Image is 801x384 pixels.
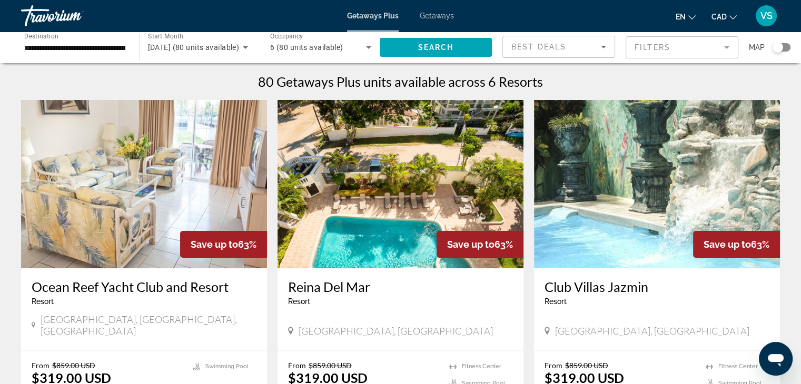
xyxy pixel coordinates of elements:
[24,32,58,39] span: Destination
[191,239,238,250] span: Save up to
[626,36,738,59] button: Filter
[41,314,256,337] span: [GEOGRAPHIC_DATA], [GEOGRAPHIC_DATA], [GEOGRAPHIC_DATA]
[704,239,751,250] span: Save up to
[148,43,240,52] span: [DATE] (80 units available)
[420,12,454,20] a: Getaways
[32,361,50,370] span: From
[555,325,749,337] span: [GEOGRAPHIC_DATA], [GEOGRAPHIC_DATA]
[148,33,183,40] span: Start Month
[288,361,306,370] span: From
[711,13,727,21] span: CAD
[753,5,780,27] button: User Menu
[270,43,343,52] span: 6 (80 units available)
[32,279,256,295] a: Ocean Reef Yacht Club and Resort
[711,9,737,24] button: Change currency
[511,41,606,53] mat-select: Sort by
[545,297,567,306] span: Resort
[447,239,495,250] span: Save up to
[545,361,562,370] span: From
[534,100,780,268] img: 1830O01L.jpg
[511,43,566,51] span: Best Deals
[462,363,501,370] span: Fitness Center
[347,12,399,20] a: Getaways Plus
[759,342,793,376] iframe: Button to launch messaging window
[418,43,453,52] span: Search
[205,363,249,370] span: Swimming Pool
[693,231,780,258] div: 63%
[180,231,267,258] div: 63%
[545,279,769,295] a: Club Villas Jazmin
[288,279,513,295] a: Reina Del Mar
[676,13,686,21] span: en
[676,9,696,24] button: Change language
[437,231,523,258] div: 63%
[309,361,352,370] span: $859.00 USD
[278,100,523,268] img: 6936O01X.jpg
[52,361,95,370] span: $859.00 USD
[749,40,765,55] span: Map
[288,297,310,306] span: Resort
[760,11,773,21] span: VS
[380,38,492,57] button: Search
[32,297,54,306] span: Resort
[299,325,493,337] span: [GEOGRAPHIC_DATA], [GEOGRAPHIC_DATA]
[21,100,267,268] img: 2093I01L.jpg
[565,361,608,370] span: $859.00 USD
[270,33,303,40] span: Occupancy
[718,363,758,370] span: Fitness Center
[21,2,126,29] a: Travorium
[258,74,543,89] h1: 80 Getaways Plus units available across 6 Resorts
